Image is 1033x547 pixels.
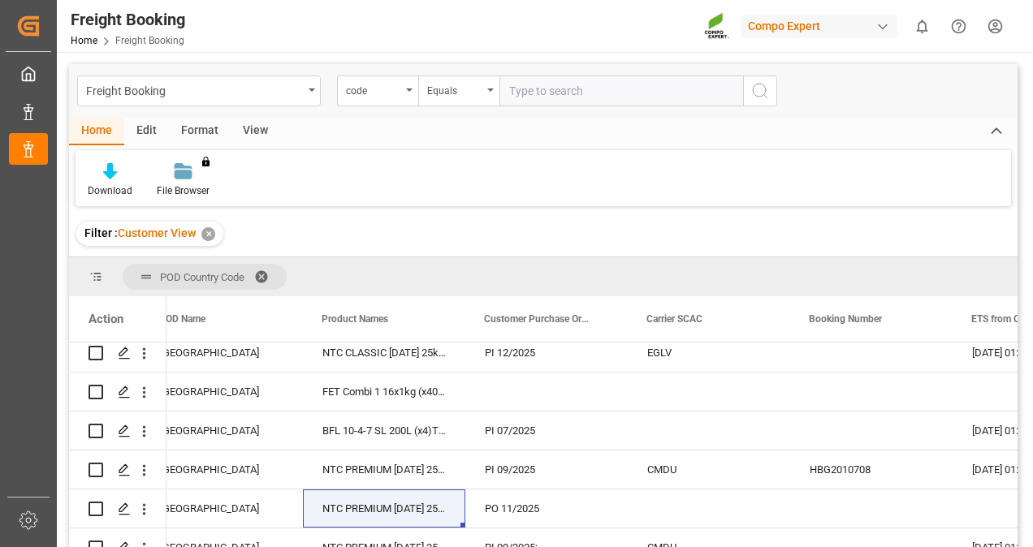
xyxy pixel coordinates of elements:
[418,75,499,106] button: open menu
[69,373,166,411] div: Press SPACE to select this row.
[322,313,388,325] span: Product Names
[69,411,166,450] div: Press SPACE to select this row.
[231,118,280,145] div: View
[465,411,628,450] div: PI 07/2025
[69,334,166,373] div: Press SPACE to select this row.
[69,450,166,489] div: Press SPACE to select this row.
[337,75,418,106] button: open menu
[160,271,244,283] span: POD Country Code
[86,80,303,100] div: Freight Booking
[303,373,465,411] div: FET Combi 1 16x1kg (x40) EN MSE
[140,334,303,372] div: [GEOGRAPHIC_DATA]
[159,313,205,325] span: POD Name
[790,450,953,489] div: HBG2010708
[69,118,124,145] div: Home
[904,8,940,45] button: show 0 new notifications
[940,8,977,45] button: Help Center
[465,489,628,528] div: PO 11/2025
[124,118,169,145] div: Edit
[465,450,628,489] div: PI 09/2025
[628,334,790,372] div: EGLV
[465,334,628,372] div: PI 12/2025
[743,75,777,106] button: search button
[499,75,743,106] input: Type to search
[303,334,465,372] div: NTC CLASSIC [DATE] 25kg (x42) INT
[77,75,321,106] button: open menu
[303,450,465,489] div: NTC PREMIUM [DATE] 25kg (x42) INT
[169,118,231,145] div: Format
[118,226,196,239] span: Customer View
[71,7,185,32] div: Freight Booking
[741,11,904,41] button: Compo Expert
[69,489,166,528] div: Press SPACE to select this row.
[484,313,593,325] span: Customer Purchase Order Numbers
[140,411,303,450] div: [GEOGRAPHIC_DATA]
[741,15,897,38] div: Compo Expert
[303,411,465,450] div: BFL 10-4-7 SL 200L (x4)TW ISPM
[84,226,118,239] span: Filter :
[140,450,303,489] div: [GEOGRAPHIC_DATA]
[346,80,401,98] div: code
[140,373,303,411] div: [GEOGRAPHIC_DATA]
[628,450,790,489] div: CMDU
[89,312,123,326] div: Action
[88,183,132,198] div: Download
[809,313,882,325] span: Booking Number
[646,313,702,325] span: Carrier SCAC
[427,80,482,98] div: Equals
[71,35,97,46] a: Home
[201,227,215,241] div: ✕
[704,12,730,41] img: Screenshot%202023-09-29%20at%2010.02.21.png_1712312052.png
[303,489,465,528] div: NTC PREMIUM [DATE] 25kg (x42) INT
[140,489,303,528] div: [GEOGRAPHIC_DATA]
